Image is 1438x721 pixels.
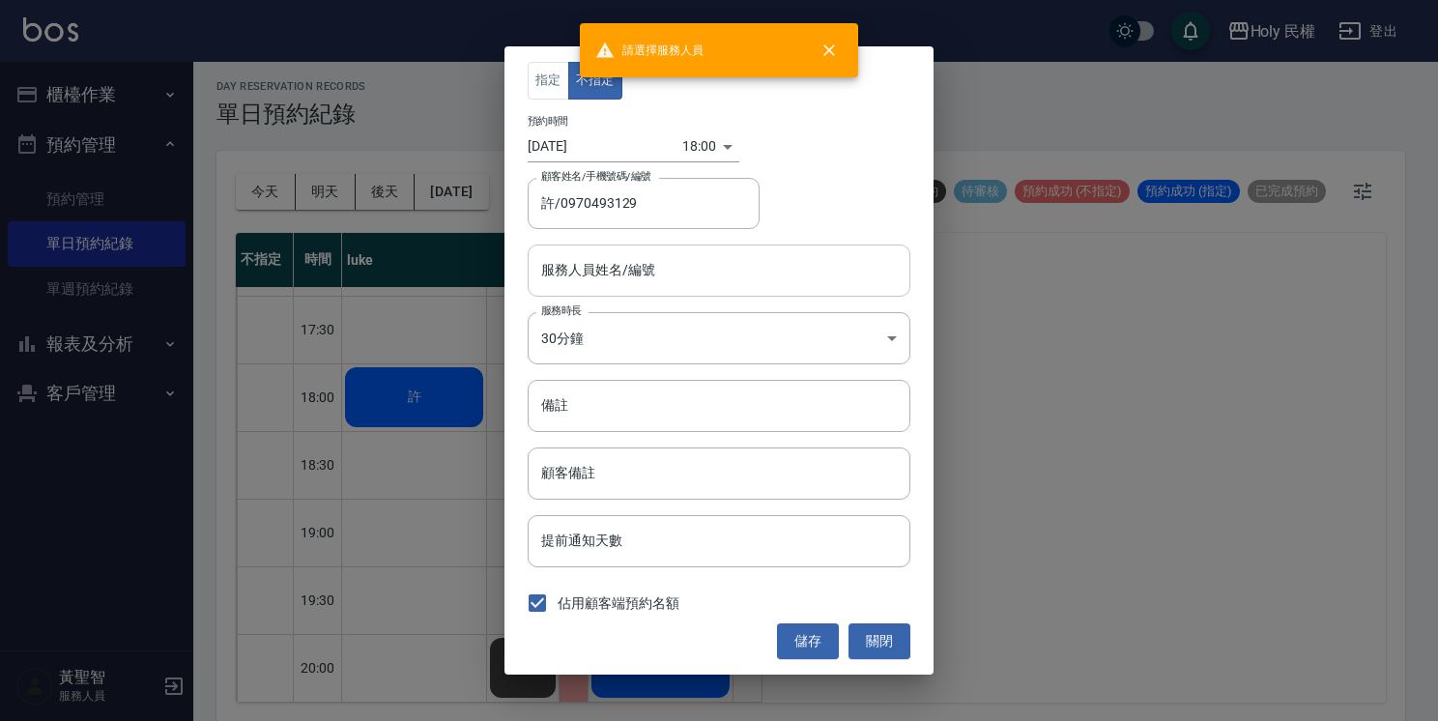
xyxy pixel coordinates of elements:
[541,303,582,318] label: 服務時長
[528,114,568,129] label: 預約時間
[528,130,682,162] input: Choose date, selected date is 2025-09-18
[528,62,569,100] button: 指定
[777,623,839,659] button: 儲存
[682,130,716,162] div: 18:00
[568,62,622,100] button: 不指定
[541,169,651,184] label: 顧客姓名/手機號碼/編號
[528,312,910,364] div: 30分鐘
[558,593,679,614] span: 佔用顧客端預約名額
[848,623,910,659] button: 關閉
[808,29,850,72] button: close
[595,41,704,60] span: 請選擇服務人員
